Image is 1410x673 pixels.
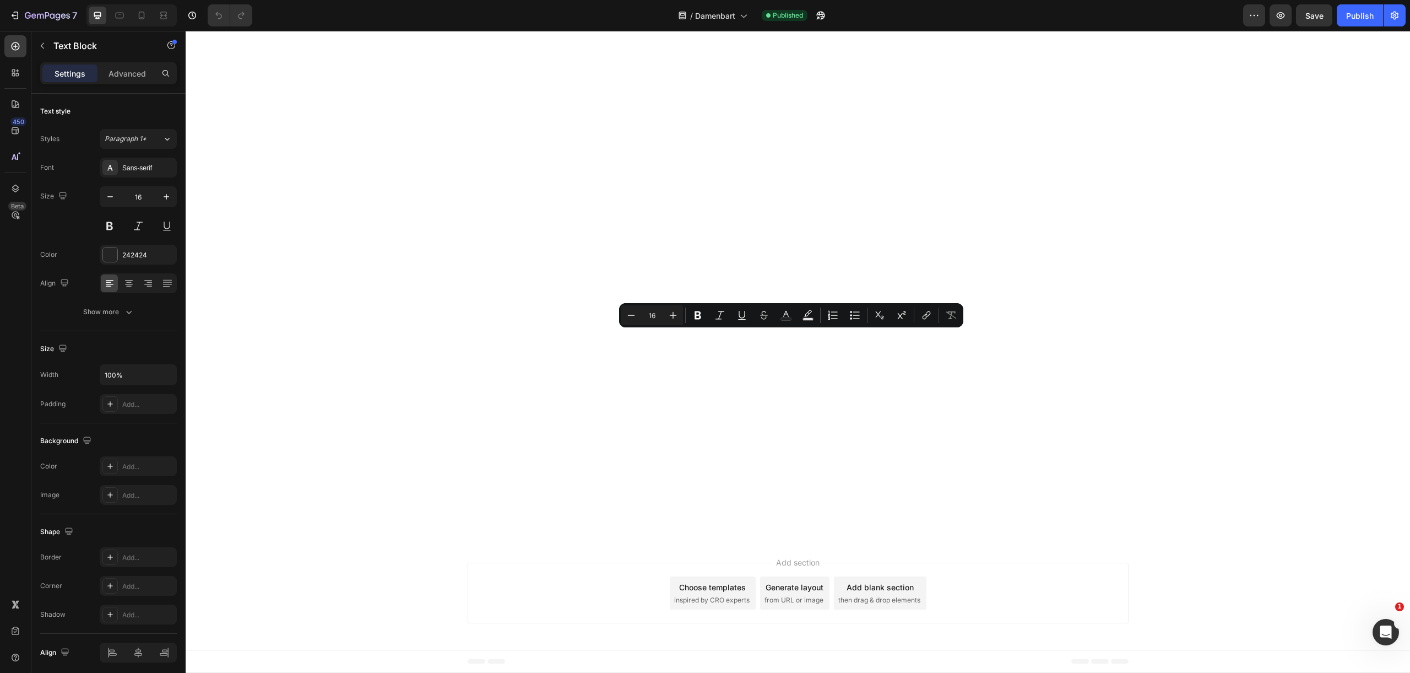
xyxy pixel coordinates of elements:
button: Save [1296,4,1332,26]
div: Styles [40,134,59,144]
div: Add... [122,462,174,472]
div: Beta [8,202,26,211]
div: Sans-serif [122,163,174,173]
p: Text Block [53,39,147,52]
div: Add... [122,491,174,500]
div: Size [40,342,69,357]
div: Width [40,370,58,380]
div: Image [40,490,59,500]
div: Background [40,434,94,449]
button: Show more [40,302,177,322]
button: 7 [4,4,82,26]
span: / [690,10,693,21]
p: Settings [55,68,85,79]
div: Publish [1346,10,1374,21]
iframe: Design area [186,31,1410,673]
div: Padding [40,399,66,409]
div: Align [40,645,72,660]
div: Shadow [40,610,66,620]
div: Editor contextual toolbar [619,303,963,327]
div: Undo/Redo [208,4,252,26]
p: Advanced [109,68,146,79]
div: Add... [122,610,174,620]
div: Font [40,163,54,173]
div: Color [40,250,57,260]
div: Add blank section [661,551,728,562]
span: Published [773,10,803,20]
div: Show more [83,306,134,317]
div: Text style [40,106,70,116]
div: Shape [40,525,75,540]
span: Add section [586,526,638,537]
iframe: Intercom live chat [1373,619,1399,645]
div: Color [40,461,57,471]
div: 242424 [122,250,174,260]
div: Border [40,552,62,562]
input: Auto [100,365,176,385]
div: Add... [122,400,174,410]
div: Choose templates [493,551,560,562]
div: Add... [122,553,174,563]
span: from URL or image [579,564,638,574]
div: Align [40,276,71,291]
div: Generate layout [580,551,638,562]
span: Paragraph 1* [105,134,147,144]
span: then drag & drop elements [653,564,735,574]
div: Add... [122,582,174,591]
span: Damenbart [695,10,735,21]
p: 7 [72,9,77,22]
div: 450 [10,117,26,126]
div: Corner [40,581,62,591]
span: inspired by CRO experts [489,564,564,574]
span: 1 [1395,602,1404,611]
button: Publish [1337,4,1383,26]
button: Paragraph 1* [100,129,177,149]
div: Size [40,189,69,204]
span: Save [1305,11,1324,20]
